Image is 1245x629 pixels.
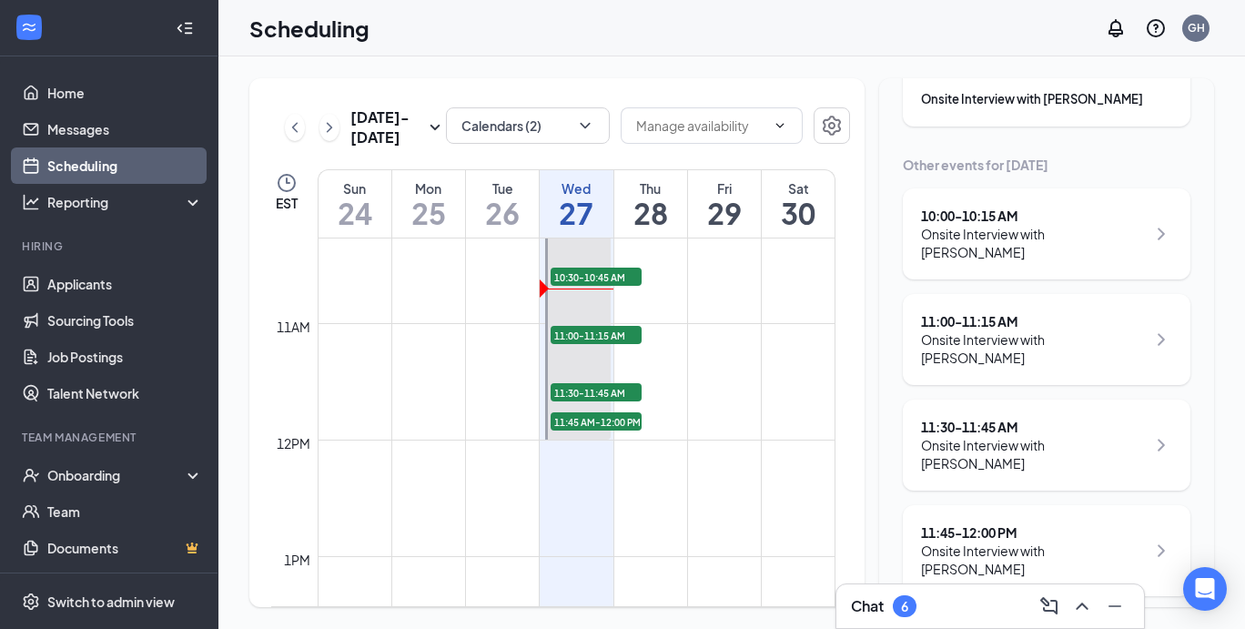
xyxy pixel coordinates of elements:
[47,147,203,184] a: Scheduling
[851,596,884,616] h3: Chat
[319,114,339,141] button: ChevronRight
[285,114,305,141] button: ChevronLeft
[249,13,369,44] h1: Scheduling
[636,116,765,136] input: Manage availability
[47,466,187,484] div: Onboarding
[1145,17,1167,39] svg: QuestionInfo
[47,111,203,147] a: Messages
[921,312,1146,330] div: 11:00 - 11:15 AM
[466,179,539,198] div: Tue
[276,172,298,194] svg: Clock
[762,170,835,238] a: August 30, 2025
[273,433,314,453] div: 12pm
[688,170,761,238] a: August 29, 2025
[47,193,204,211] div: Reporting
[22,193,40,211] svg: Analysis
[47,593,175,611] div: Switch to admin view
[540,198,612,228] h1: 27
[22,238,199,254] div: Hiring
[1150,434,1172,456] svg: ChevronRight
[1100,592,1129,621] button: Minimize
[773,118,787,133] svg: ChevronDown
[286,117,304,138] svg: ChevronLeft
[20,18,38,36] svg: WorkstreamLogo
[551,412,642,431] span: 11:45 AM-12:00 PM
[1038,595,1060,617] svg: ComposeMessage
[424,117,446,138] svg: SmallChevronDown
[446,107,610,144] button: Calendars (2)ChevronDown
[466,198,539,228] h1: 26
[1071,595,1093,617] svg: ChevronUp
[22,593,40,611] svg: Settings
[1150,329,1172,350] svg: ChevronRight
[821,115,843,137] svg: Settings
[320,117,339,138] svg: ChevronRight
[22,430,199,445] div: Team Management
[551,268,642,286] span: 10:30-10:45 AM
[1104,595,1126,617] svg: Minimize
[921,90,1172,108] div: Onsite Interview with [PERSON_NAME]
[1150,223,1172,245] svg: ChevronRight
[47,566,203,603] a: SurveysCrown
[1188,20,1205,36] div: GH
[47,493,203,530] a: Team
[903,156,1190,174] div: Other events for [DATE]
[319,170,391,238] a: August 24, 2025
[762,179,835,198] div: Sat
[921,225,1146,261] div: Onsite Interview with [PERSON_NAME]
[392,198,465,228] h1: 25
[921,418,1146,436] div: 11:30 - 11:45 AM
[540,179,612,198] div: Wed
[921,523,1146,542] div: 11:45 - 12:00 PM
[614,170,687,238] a: August 28, 2025
[921,436,1146,472] div: Onsite Interview with [PERSON_NAME]
[350,107,424,147] h3: [DATE] - [DATE]
[280,550,314,570] div: 1pm
[319,179,391,198] div: Sun
[47,530,203,566] a: DocumentsCrown
[1035,592,1064,621] button: ComposeMessage
[273,317,314,337] div: 11am
[540,170,612,238] a: August 27, 2025
[614,198,687,228] h1: 28
[921,542,1146,578] div: Onsite Interview with [PERSON_NAME]
[319,198,391,228] h1: 24
[1183,567,1227,611] div: Open Intercom Messenger
[762,198,835,228] h1: 30
[392,170,465,238] a: August 25, 2025
[176,19,194,37] svg: Collapse
[551,383,642,401] span: 11:30-11:45 AM
[921,207,1146,225] div: 10:00 - 10:15 AM
[276,194,298,212] span: EST
[392,179,465,198] div: Mon
[921,330,1146,367] div: Onsite Interview with [PERSON_NAME]
[576,117,594,135] svg: ChevronDown
[614,179,687,198] div: Thu
[814,107,850,144] button: Settings
[22,466,40,484] svg: UserCheck
[1150,540,1172,562] svg: ChevronRight
[1105,17,1127,39] svg: Notifications
[688,179,761,198] div: Fri
[47,339,203,375] a: Job Postings
[47,75,203,111] a: Home
[47,375,203,411] a: Talent Network
[47,302,203,339] a: Sourcing Tools
[1068,592,1097,621] button: ChevronUp
[47,266,203,302] a: Applicants
[688,198,761,228] h1: 29
[814,107,850,147] a: Settings
[551,326,642,344] span: 11:00-11:15 AM
[466,170,539,238] a: August 26, 2025
[901,599,908,614] div: 6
